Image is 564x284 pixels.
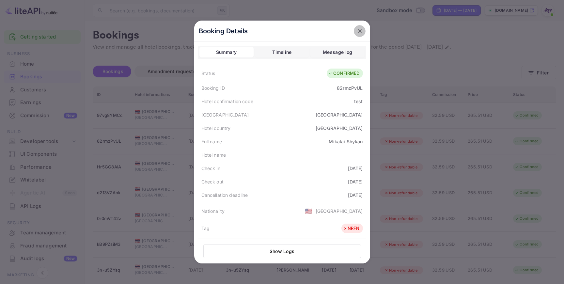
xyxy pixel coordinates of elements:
[255,47,309,57] button: Timeline
[201,125,231,132] div: Hotel country
[316,208,363,214] div: [GEOGRAPHIC_DATA]
[328,70,359,77] div: CONFIRMED
[199,26,248,36] p: Booking Details
[201,165,220,172] div: Check in
[348,192,363,198] div: [DATE]
[201,85,225,91] div: Booking ID
[354,25,366,37] button: close
[203,244,361,258] button: Show Logs
[343,225,360,232] div: NRFN
[354,98,363,105] div: test
[201,208,225,214] div: Nationality
[201,111,249,118] div: [GEOGRAPHIC_DATA]
[348,178,363,185] div: [DATE]
[310,47,365,57] button: Message log
[329,138,363,145] div: Mikalai Shykau
[348,165,363,172] div: [DATE]
[216,48,237,56] div: Summary
[337,85,363,91] div: 82rmzPvUL
[201,151,226,158] div: Hotel name
[316,111,363,118] div: [GEOGRAPHIC_DATA]
[201,225,210,232] div: Tag
[201,138,222,145] div: Full name
[199,47,254,57] button: Summary
[316,125,363,132] div: [GEOGRAPHIC_DATA]
[272,48,291,56] div: Timeline
[201,178,224,185] div: Check out
[201,70,215,77] div: Status
[201,192,248,198] div: Cancellation deadline
[305,205,312,217] span: United States
[201,98,253,105] div: Hotel confirmation code
[323,48,352,56] div: Message log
